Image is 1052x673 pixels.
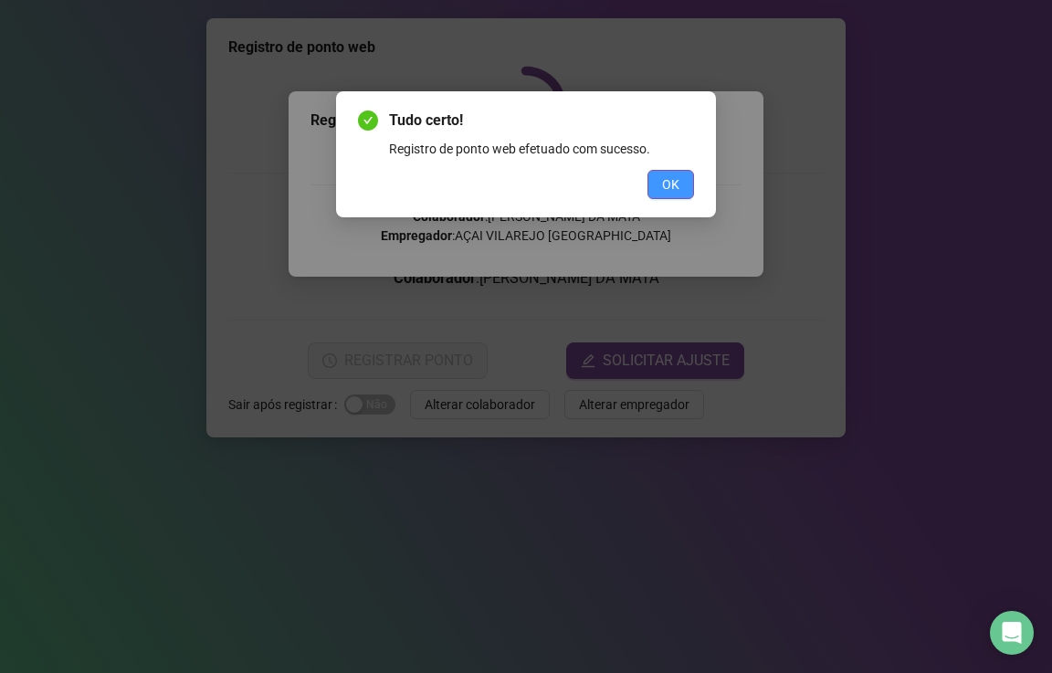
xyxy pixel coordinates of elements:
[389,139,694,159] div: Registro de ponto web efetuado com sucesso.
[662,174,679,195] span: OK
[389,110,694,131] span: Tudo certo!
[358,110,378,131] span: check-circle
[647,170,694,199] button: OK
[990,611,1034,655] div: Open Intercom Messenger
